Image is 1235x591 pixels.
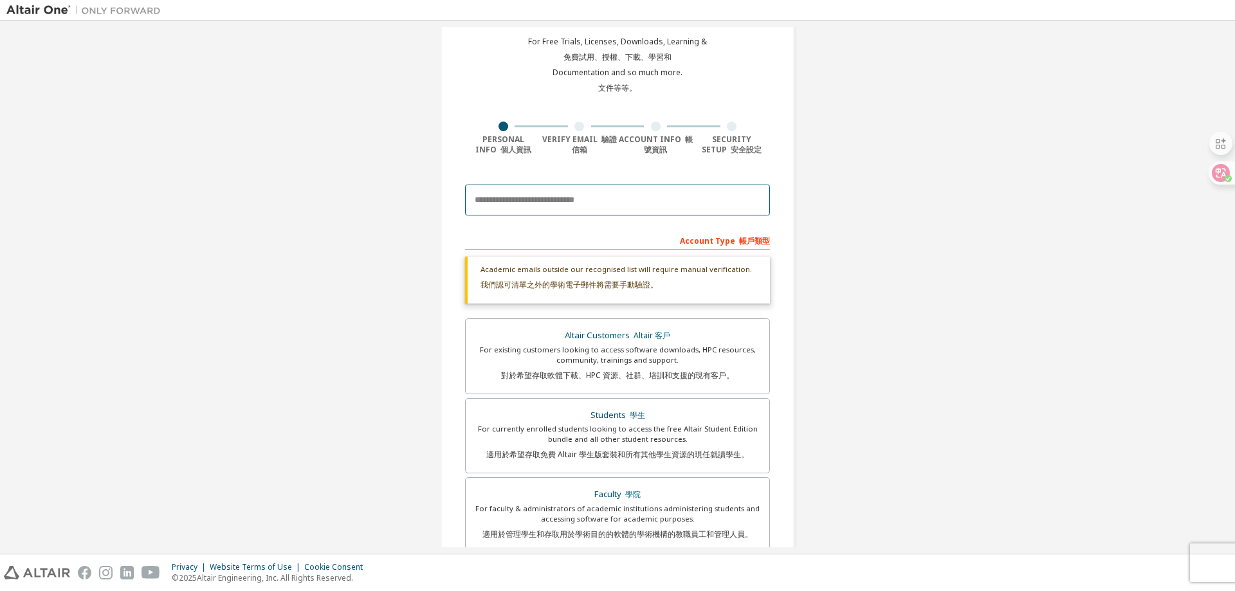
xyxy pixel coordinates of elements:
[465,230,770,250] div: Account Type
[120,566,134,579] img: linkedin.svg
[172,572,370,583] p: © 2025 Altair Engineering, Inc. All Rights Reserved.
[625,489,641,500] font: 學院
[473,504,762,545] div: For faculty & administrators of academic institutions administering students and accessing softwa...
[528,37,707,98] div: For Free Trials, Licenses, Downloads, Learning & Documentation and so much more.
[563,51,672,62] font: 免費試用、授權、下載、學習和
[142,566,160,579] img: youtube.svg
[210,562,304,572] div: Website Terms of Use
[473,345,762,386] div: For existing customers looking to access software downloads, HPC resources, community, trainings ...
[172,562,210,572] div: Privacy
[473,424,762,465] div: For currently enrolled students looking to access the free Altair Student Edition bundle and all ...
[644,134,693,155] font: 帳號資訊
[465,257,770,304] div: Academic emails outside our recognised list will require manual verification.
[6,4,167,17] img: Altair One
[473,406,762,424] div: Students
[694,134,771,155] div: Security Setup
[465,134,542,155] div: Personal Info
[473,486,762,504] div: Faculty
[739,235,770,246] font: 帳戶類型
[486,449,749,460] font: 適用於希望存取免費 Altair 學生版套裝和所有其他學生資源的現任就讀學生。
[304,562,370,572] div: Cookie Consent
[731,144,762,155] font: 安全設定
[630,410,645,421] font: 學生
[598,82,637,93] font: 文件等等。
[572,134,617,155] font: 驗證信箱
[542,134,618,155] div: Verify Email
[4,566,70,579] img: altair_logo.svg
[78,566,91,579] img: facebook.svg
[500,144,531,155] font: 個人資訊
[501,370,734,381] font: 對於希望存取軟體下載、HPC 資源、社群、培訓和支援的現有客戶。
[99,566,113,579] img: instagram.svg
[482,529,753,540] font: 適用於管理學生和存取用於學術目的的軟體的學術機構的教職員工和管理人員。
[617,134,694,155] div: Account Info
[480,279,658,290] font: 我們認可清單之外的學術電子郵件將需要手動驗證。
[634,330,670,341] font: Altair 客戶
[473,327,762,345] div: Altair Customers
